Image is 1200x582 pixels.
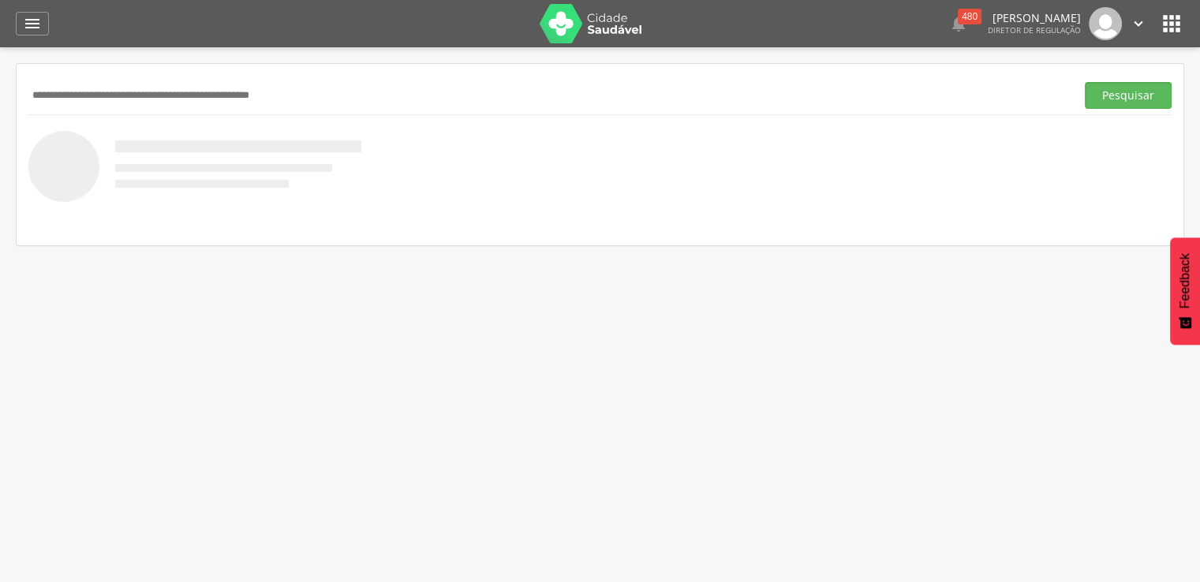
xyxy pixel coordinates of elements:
i:  [1130,15,1147,32]
span: Feedback [1178,253,1192,308]
span: Diretor de regulação [988,24,1081,35]
i:  [949,14,968,33]
button: Pesquisar [1085,82,1172,109]
a:  [1130,7,1147,40]
a:  [16,12,49,35]
i:  [23,14,42,33]
div: 480 [958,9,981,24]
a:  480 [949,7,968,40]
i:  [1159,11,1184,36]
p: [PERSON_NAME] [988,13,1081,24]
button: Feedback - Mostrar pesquisa [1170,237,1200,345]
